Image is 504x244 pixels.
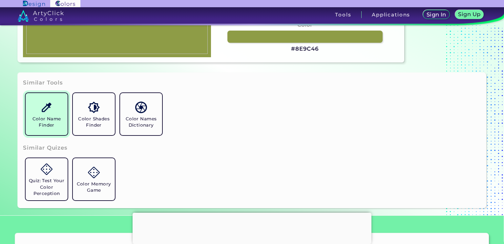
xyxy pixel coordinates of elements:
[23,156,70,203] a: Quiz: Test Your Color Perception
[75,181,112,193] h5: Color Memory Game
[135,102,147,113] img: icon_color_names_dictionary.svg
[23,144,68,152] h3: Similar Quizes
[88,167,99,178] img: icon_game.svg
[28,178,65,196] h5: Quiz: Test Your Color Perception
[123,116,159,128] h5: Color Names Dictionary
[427,12,446,17] h5: Sign In
[28,116,65,128] h5: Color Name Finder
[117,90,165,138] a: Color Names Dictionary
[23,90,70,138] a: Color Name Finder
[372,12,410,17] h3: Applications
[423,10,450,19] a: Sign In
[70,90,117,138] a: Color Shades Finder
[75,116,112,128] h5: Color Shades Finder
[291,45,319,53] h3: #8E9C46
[23,79,63,87] h3: Similar Tools
[88,102,99,113] img: icon_color_shades.svg
[133,213,371,242] iframe: Advertisement
[41,102,52,113] img: icon_color_name_finder.svg
[335,12,351,17] h3: Tools
[18,10,64,22] img: logo_artyclick_colors_white.svg
[70,156,117,203] a: Color Memory Game
[455,10,483,19] a: Sign Up
[41,163,52,175] img: icon_game.svg
[458,12,481,17] h5: Sign Up
[23,1,45,7] img: ArtyClick Design logo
